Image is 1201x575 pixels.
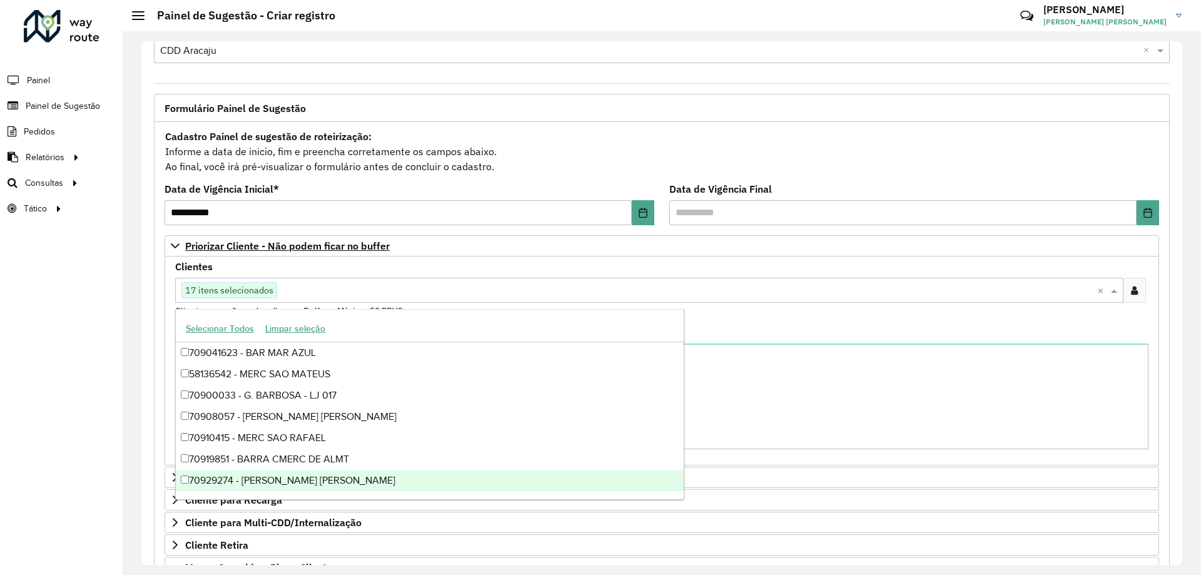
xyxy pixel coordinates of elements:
div: 70900033 - G. BARBOSA - LJ 017 [176,385,684,406]
button: Choose Date [632,200,654,225]
strong: Cadastro Painel de sugestão de roteirização: [165,130,372,143]
label: Data de Vigência Inicial [165,181,279,196]
span: Clear all [1097,283,1108,298]
a: Contato Rápido [1013,3,1040,29]
span: Cliente para Recarga [185,495,282,505]
button: Choose Date [1137,200,1159,225]
div: 58136542 - MERC SAO MATEUS [176,364,684,385]
a: Priorizar Cliente - Não podem ficar no buffer [165,235,1159,257]
span: Cliente para Multi-CDD/Internalização [185,517,362,527]
div: 70929274 - [PERSON_NAME] [PERSON_NAME] [176,470,684,491]
button: Selecionar Todos [180,319,260,338]
small: Clientes que não podem ficar no Buffer – Máximo 50 PDVS [175,305,403,317]
label: Data de Vigência Final [669,181,772,196]
a: Preservar Cliente - Devem ficar no buffer, não roteirizar [165,467,1159,488]
div: 70930006 - MERC DA [PERSON_NAME] [176,491,684,512]
h3: [PERSON_NAME] [1043,4,1167,16]
label: Clientes [175,259,213,274]
div: Informe a data de inicio, fim e preencha corretamente os campos abaixo. Ao final, você irá pré-vi... [165,128,1159,175]
span: 17 itens selecionados [182,283,276,298]
span: Pedidos [24,125,55,138]
span: [PERSON_NAME] [PERSON_NAME] [1043,16,1167,28]
span: Consultas [25,176,63,190]
span: Tático [24,202,47,215]
span: Mapas Sugeridos: Placa-Cliente [185,562,332,572]
ng-dropdown-panel: Options list [175,309,684,500]
a: Cliente para Recarga [165,489,1159,511]
div: 70910415 - MERC SAO RAFAEL [176,427,684,449]
button: Limpar seleção [260,319,331,338]
span: Formulário Painel de Sugestão [165,103,306,113]
h2: Painel de Sugestão - Criar registro [144,9,335,23]
a: Cliente para Multi-CDD/Internalização [165,512,1159,533]
div: 70908057 - [PERSON_NAME] [PERSON_NAME] [176,406,684,427]
span: Painel [27,74,50,87]
span: Clear all [1143,43,1154,58]
div: 709041623 - BAR MAR AZUL [176,342,684,364]
span: Painel de Sugestão [26,99,100,113]
span: Cliente Retira [185,540,248,550]
div: Priorizar Cliente - Não podem ficar no buffer [165,257,1159,466]
a: Cliente Retira [165,534,1159,556]
span: Priorizar Cliente - Não podem ficar no buffer [185,241,390,251]
div: 70919851 - BARRA CMERC DE ALMT [176,449,684,470]
span: Relatórios [26,151,64,164]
